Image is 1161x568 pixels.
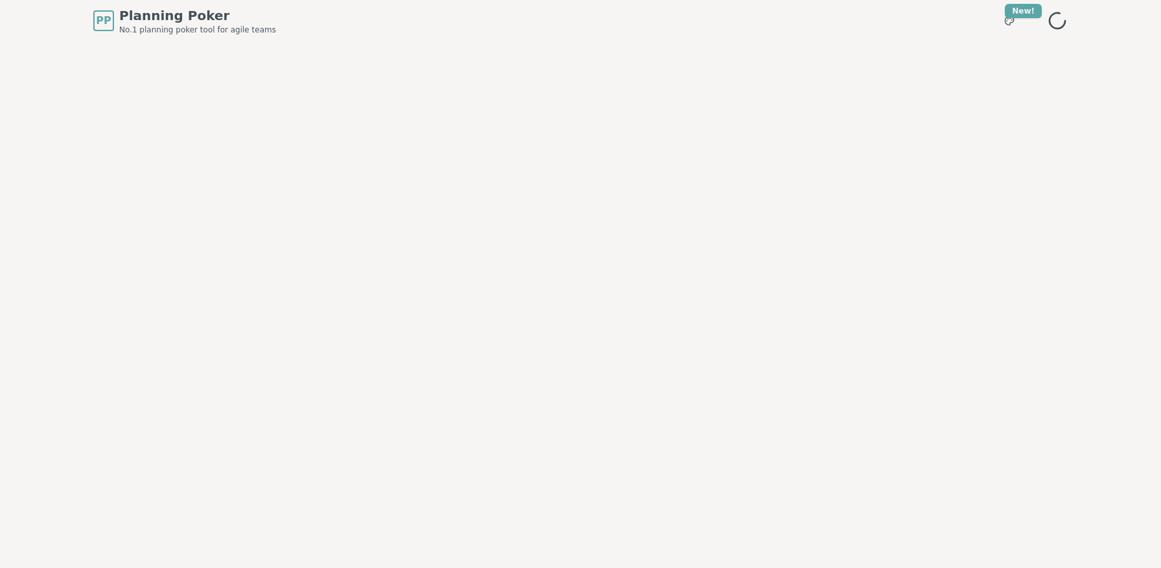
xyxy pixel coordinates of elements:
span: Planning Poker [119,6,276,25]
div: New! [1005,4,1042,18]
span: PP [96,13,111,29]
a: PPPlanning PokerNo.1 planning poker tool for agile teams [93,6,276,35]
span: No.1 planning poker tool for agile teams [119,25,276,35]
button: New! [998,9,1021,32]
